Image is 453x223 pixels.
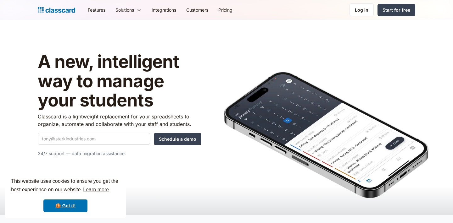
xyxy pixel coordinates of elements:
a: Log in [350,3,374,16]
form: Quick Demo Form [38,133,201,145]
div: Solutions [110,3,147,17]
div: Start for free [383,7,410,13]
input: Schedule a demo [154,133,201,145]
div: Log in [355,7,368,13]
a: home [38,6,75,14]
p: Classcard is a lightweight replacement for your spreadsheets to organize, automate and collaborat... [38,113,201,128]
span: This website uses cookies to ensure you get the best experience on our website. [11,177,120,194]
a: Integrations [147,3,181,17]
input: tony@starkindustries.com [38,133,150,145]
div: Solutions [115,7,134,13]
a: dismiss cookie message [43,199,87,212]
a: learn more about cookies [82,185,110,194]
a: Pricing [213,3,238,17]
div: cookieconsent [5,171,126,218]
a: Features [83,3,110,17]
a: Customers [181,3,213,17]
h1: A new, intelligent way to manage your students [38,52,201,110]
p: 24/7 support — data migration assistance. [38,150,201,157]
a: Start for free [377,4,415,16]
